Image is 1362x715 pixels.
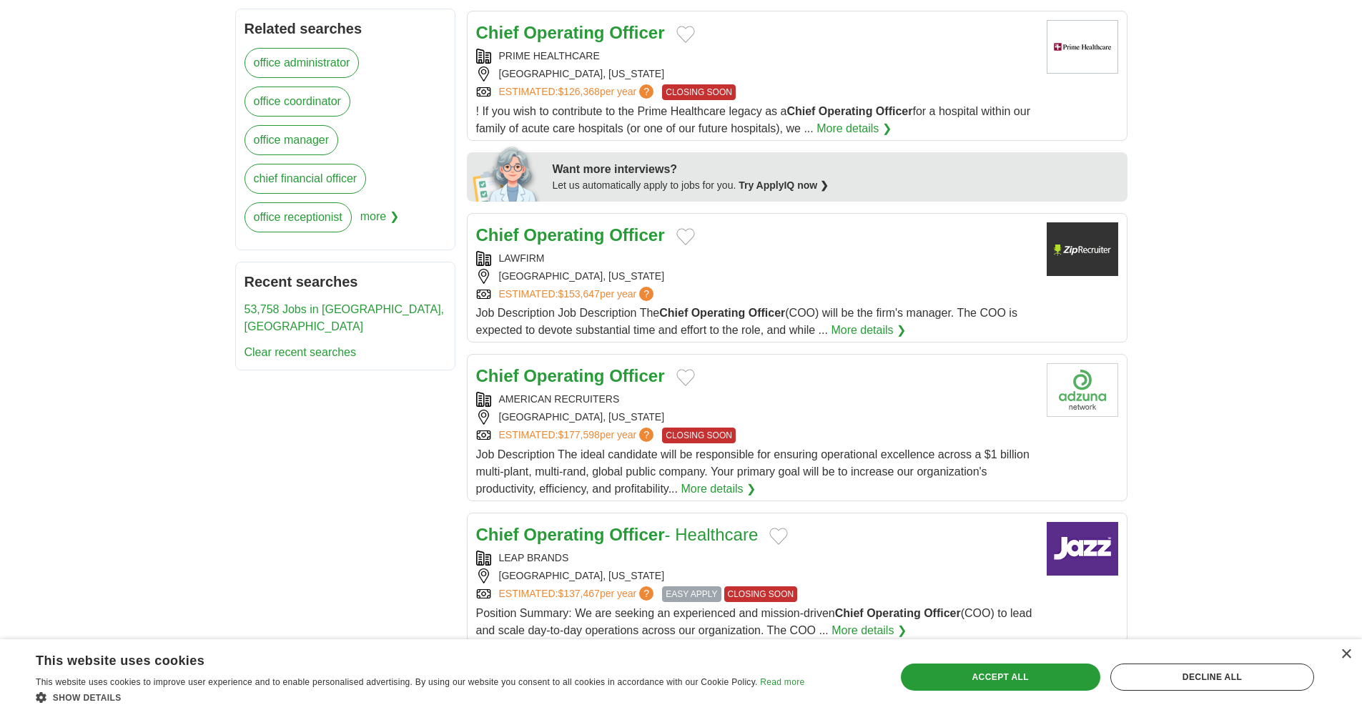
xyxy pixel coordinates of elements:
span: ! If you wish to contribute to the Prime Healthcare legacy as a for a hospital within our family ... [476,105,1030,134]
div: Show details [36,690,804,704]
strong: Chief [786,105,815,117]
span: ? [639,428,653,442]
span: ? [639,287,653,301]
span: $177,598 [558,429,599,440]
img: apply-iq-scientist.png [473,144,542,202]
a: chief financial officer [245,164,367,194]
span: ? [639,586,653,601]
a: More details ❯ [831,622,907,639]
strong: Officer [609,225,664,245]
a: Chief Operating Officer- Healthcare [476,525,759,544]
strong: Operating [523,366,604,385]
strong: Operating [819,105,873,117]
button: Add to favorite jobs [676,228,695,245]
a: office coordinator [245,87,350,117]
strong: Officer [609,525,664,544]
a: PRIME HEALTHCARE [499,50,600,61]
a: ESTIMATED:$137,467per year? [499,586,657,602]
button: Add to favorite jobs [676,369,695,386]
strong: Officer [876,105,913,117]
div: [GEOGRAPHIC_DATA], [US_STATE] [476,410,1035,425]
img: Company logo [1047,222,1118,276]
div: LAWFIRM [476,251,1035,266]
span: CLOSING SOON [662,84,736,100]
div: This website uses cookies [36,648,769,669]
a: More details ❯ [831,322,906,339]
strong: Chief [659,307,688,319]
strong: Chief [835,607,864,619]
strong: Officer [924,607,961,619]
a: Read more, opens a new window [760,677,804,687]
div: Accept all [901,664,1100,691]
span: $153,647 [558,288,599,300]
strong: Officer [609,366,664,385]
a: ESTIMATED:$153,647per year? [499,287,657,302]
h2: Related searches [245,18,446,39]
a: ESTIMATED:$126,368per year? [499,84,657,100]
div: LEAP BRANDS [476,551,1035,566]
span: $126,368 [558,86,599,97]
strong: Officer [749,307,786,319]
span: ? [639,84,653,99]
a: Chief Operating Officer [476,225,665,245]
span: Show details [53,693,122,703]
a: ESTIMATED:$177,598per year? [499,428,657,443]
a: office administrator [245,48,360,78]
a: office manager [245,125,339,155]
button: Add to favorite jobs [769,528,788,545]
strong: Chief [476,23,519,42]
span: EASY APPLY [662,586,721,602]
a: More details ❯ [816,120,892,137]
span: more ❯ [360,202,399,241]
a: office receptionist [245,202,352,232]
strong: Operating [523,225,604,245]
span: CLOSING SOON [724,586,798,602]
strong: Operating [523,525,604,544]
a: 53,758 Jobs in [GEOGRAPHIC_DATA], [GEOGRAPHIC_DATA] [245,303,445,332]
div: [GEOGRAPHIC_DATA], [US_STATE] [476,269,1035,284]
img: Prime Healthcare logo [1047,20,1118,74]
div: Decline all [1110,664,1314,691]
div: Let us automatically apply to jobs for you. [553,178,1119,193]
span: Job Description The ideal candidate will be responsible for ensuring operational excellence acros... [476,448,1030,495]
strong: Chief [476,225,519,245]
a: Chief Operating Officer [476,23,665,42]
div: Close [1341,649,1351,660]
span: CLOSING SOON [662,428,736,443]
div: [GEOGRAPHIC_DATA], [US_STATE] [476,66,1035,82]
a: Try ApplyIQ now ❯ [739,179,829,191]
button: Add to favorite jobs [676,26,695,43]
a: More details ❯ [681,480,756,498]
div: [GEOGRAPHIC_DATA], [US_STATE] [476,568,1035,583]
div: AMERICAN RECRUITERS [476,392,1035,407]
strong: Operating [867,607,921,619]
a: Chief Operating Officer [476,366,665,385]
img: Company logo [1047,363,1118,417]
span: $137,467 [558,588,599,599]
strong: Operating [523,23,604,42]
strong: Chief [476,525,519,544]
h2: Recent searches [245,271,446,292]
div: Want more interviews? [553,161,1119,178]
span: Position Summary: We are seeking an experienced and mission-driven (COO) to lead and scale day-to... [476,607,1032,636]
strong: Operating [691,307,746,319]
span: This website uses cookies to improve user experience and to enable personalised advertising. By u... [36,677,758,687]
img: Company logo [1047,522,1118,576]
span: Job Description Job Description The (COO) will be the firm's manager. The COO is expected to devo... [476,307,1017,336]
strong: Chief [476,366,519,385]
strong: Officer [609,23,664,42]
a: Clear recent searches [245,346,357,358]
